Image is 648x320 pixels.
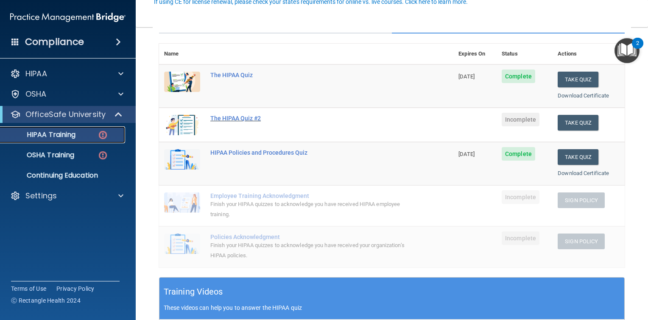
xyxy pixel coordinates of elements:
button: Sign Policy [558,192,605,208]
a: Privacy Policy [56,284,95,293]
span: Incomplete [502,113,539,126]
img: PMB logo [10,9,126,26]
a: OfficeSafe University [10,109,123,120]
span: Incomplete [502,231,539,245]
a: Download Certificate [558,92,609,99]
th: Name [159,44,205,64]
div: Policies Acknowledgment [210,234,411,240]
div: HIPAA Policies and Procedures Quiz [210,149,411,156]
p: OfficeSafe University [25,109,106,120]
p: Settings [25,191,57,201]
span: Incomplete [502,190,539,204]
a: Terms of Use [11,284,46,293]
div: The HIPAA Quiz [210,72,411,78]
p: These videos can help you to answer the HIPAA quiz [164,304,620,311]
button: Open Resource Center, 2 new notifications [614,38,640,63]
button: Take Quiz [558,149,598,165]
span: [DATE] [458,73,475,80]
div: Employee Training Acknowledgment [210,192,411,199]
button: Take Quiz [558,72,598,87]
a: Settings [10,191,123,201]
a: HIPAA [10,69,123,79]
p: OSHA [25,89,47,99]
h5: Training Videos [164,284,223,299]
button: Sign Policy [558,234,605,249]
div: The HIPAA Quiz #2 [210,115,411,122]
div: Finish your HIPAA quizzes to acknowledge you have received your organization’s HIPAA policies. [210,240,411,261]
div: Finish your HIPAA quizzes to acknowledge you have received HIPAA employee training. [210,199,411,220]
img: danger-circle.6113f641.png [98,130,108,140]
div: 2 [636,43,639,54]
img: danger-circle.6113f641.png [98,150,108,161]
span: Complete [502,147,535,161]
p: HIPAA Training [6,131,75,139]
p: OSHA Training [6,151,74,159]
h4: Compliance [25,36,84,48]
iframe: Drift Widget Chat Controller [502,260,638,294]
th: Status [497,44,553,64]
a: Download Certificate [558,170,609,176]
p: Continuing Education [6,171,121,180]
th: Expires On [453,44,497,64]
th: Actions [553,44,625,64]
span: Complete [502,70,535,83]
span: Ⓒ Rectangle Health 2024 [11,296,81,305]
a: OSHA [10,89,123,99]
span: [DATE] [458,151,475,157]
button: Take Quiz [558,115,598,131]
p: HIPAA [25,69,47,79]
